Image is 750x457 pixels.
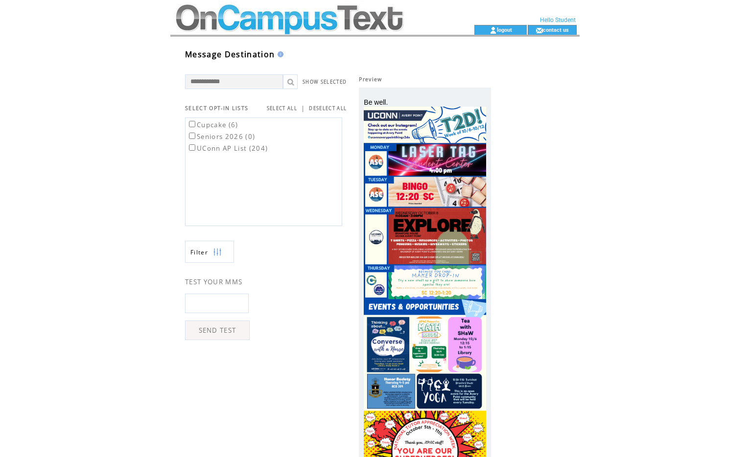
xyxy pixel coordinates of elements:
[497,26,512,33] a: logout
[189,133,195,139] input: Seniors 2026 (0)
[490,26,497,34] img: account_icon.gif
[185,49,275,60] span: Message Destination
[187,132,255,141] label: Seniors 2026 (0)
[187,144,268,153] label: UConn AP List (204)
[187,120,238,129] label: Cupcake (6)
[540,17,576,23] span: Hello Student
[185,241,234,263] a: Filter
[301,104,305,113] span: |
[189,144,195,151] input: UConn AP List (204)
[364,98,388,106] span: Be well.
[185,277,242,286] span: TEST YOUR MMS
[543,26,569,33] a: contact us
[267,105,297,112] a: SELECT ALL
[185,105,248,112] span: SELECT OPT-IN LISTS
[213,241,222,263] img: filters.png
[309,105,347,112] a: DESELECT ALL
[189,121,195,127] input: Cupcake (6)
[275,51,283,57] img: help.gif
[359,76,382,83] span: Preview
[190,248,208,256] span: Show filters
[185,320,250,340] a: SEND TEST
[303,79,347,85] a: SHOW SELECTED
[536,26,543,34] img: contact_us_icon.gif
